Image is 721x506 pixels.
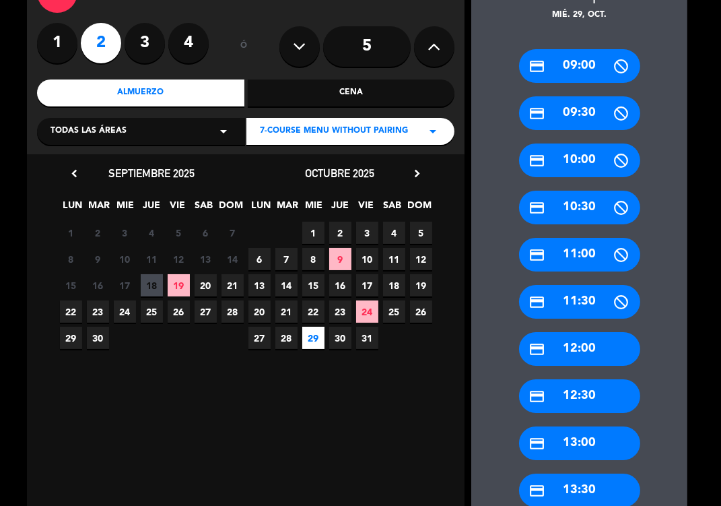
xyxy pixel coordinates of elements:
[37,23,77,63] label: 1
[382,197,404,220] span: SAB
[221,222,244,244] span: 7
[356,301,378,323] span: 24
[329,222,351,244] span: 2
[529,294,546,311] i: credit_card
[275,301,298,323] span: 21
[60,327,82,349] span: 29
[221,274,244,296] span: 21
[168,222,190,244] span: 5
[383,301,405,323] span: 25
[248,274,271,296] span: 13
[60,222,82,244] span: 1
[329,301,351,323] span: 23
[114,274,136,296] span: 17
[410,274,432,296] span: 19
[195,248,217,270] span: 13
[529,341,546,358] i: credit_card
[519,144,640,177] div: 10:00
[167,197,189,220] span: VIE
[329,274,351,296] span: 16
[519,238,640,272] div: 11:00
[87,274,109,296] span: 16
[87,301,109,323] span: 23
[125,23,165,63] label: 3
[329,327,351,349] span: 30
[260,125,408,138] span: 7-Course Menu without pairing
[114,248,136,270] span: 10
[383,274,405,296] span: 18
[37,80,244,106] div: Almuerzo
[114,197,137,220] span: MIE
[222,23,266,70] div: ó
[248,80,455,106] div: Cena
[195,222,217,244] span: 6
[356,248,378,270] span: 10
[529,247,546,263] i: credit_card
[519,426,640,460] div: 13:00
[355,197,378,220] span: VIE
[141,274,163,296] span: 18
[275,274,298,296] span: 14
[410,166,424,181] i: chevron_right
[383,222,405,244] span: 4
[275,248,298,270] span: 7
[529,388,546,405] i: credit_card
[471,9,687,22] div: mié. 29, oct.
[248,301,271,323] span: 20
[87,327,109,349] span: 30
[302,301,324,323] span: 22
[410,301,432,323] span: 26
[195,301,217,323] span: 27
[519,285,640,319] div: 11:30
[141,197,163,220] span: JUE
[519,332,640,366] div: 12:00
[277,197,299,220] span: MAR
[141,301,163,323] span: 25
[248,327,271,349] span: 27
[168,23,209,63] label: 4
[425,123,441,139] i: arrow_drop_down
[219,197,242,220] span: DOM
[519,96,640,130] div: 09:30
[519,379,640,413] div: 12:30
[221,248,244,270] span: 14
[302,248,324,270] span: 8
[356,274,378,296] span: 17
[81,23,121,63] label: 2
[410,222,432,244] span: 5
[87,222,109,244] span: 2
[114,222,136,244] span: 3
[114,301,136,323] span: 24
[50,125,127,138] span: Todas las áreas
[356,222,378,244] span: 3
[329,248,351,270] span: 9
[302,327,324,349] span: 29
[306,166,375,180] span: octubre 2025
[529,435,546,452] i: credit_card
[60,274,82,296] span: 15
[141,248,163,270] span: 11
[329,197,351,220] span: JUE
[519,191,640,224] div: 10:30
[193,197,215,220] span: SAB
[60,301,82,323] span: 22
[195,274,217,296] span: 20
[108,166,195,180] span: septiembre 2025
[275,327,298,349] span: 28
[248,248,271,270] span: 6
[60,248,82,270] span: 8
[215,123,232,139] i: arrow_drop_down
[529,482,546,499] i: credit_card
[303,197,325,220] span: MIE
[67,166,81,181] i: chevron_left
[302,222,324,244] span: 1
[383,248,405,270] span: 11
[221,301,244,323] span: 28
[168,274,190,296] span: 19
[410,248,432,270] span: 12
[529,105,546,122] i: credit_card
[529,152,546,169] i: credit_card
[302,274,324,296] span: 15
[529,58,546,75] i: credit_card
[519,49,640,83] div: 09:00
